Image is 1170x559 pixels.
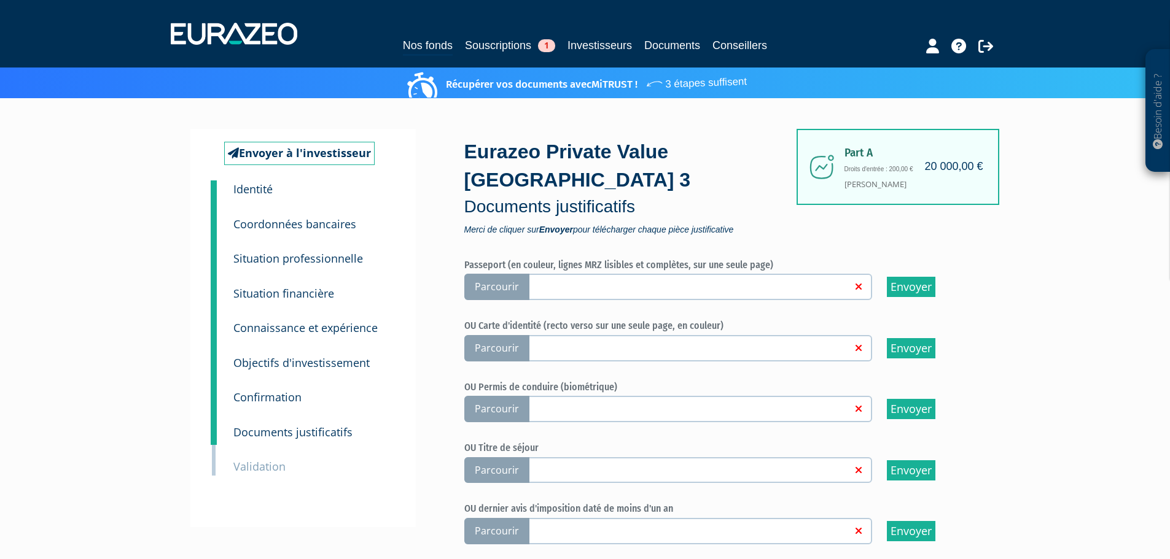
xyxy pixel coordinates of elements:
[464,382,974,393] h6: OU Permis de conduire (biométrique)
[410,71,747,92] p: Récupérer vos documents avec
[464,260,974,271] h6: Passeport (en couleur, lignes MRZ lisibles et complètes, sur une seule page)
[233,355,370,370] small: Objectifs d'investissement
[887,338,935,358] input: Envoyer
[887,521,935,541] input: Envoyer
[464,503,974,514] h6: OU dernier avis d'imposition daté de moins d'un an
[591,78,638,91] a: MiTRUST !
[211,372,217,410] a: 7
[233,286,334,301] small: Situation financière
[1151,56,1165,166] p: Besoin d'aide ?
[233,217,356,231] small: Coordonnées bancaires
[539,225,573,234] strong: Envoyer
[171,23,297,45] img: 1732889491-logotype_eurazeo_blanc_rvb.png
[887,399,935,419] input: Envoyer
[211,180,217,205] a: 1
[403,37,453,56] a: Nos fonds
[211,407,217,445] a: 8
[645,67,747,93] span: 3 étapes suffisent
[233,390,302,404] small: Confirmation
[464,335,529,361] span: Parcourir
[211,233,217,271] a: 3
[644,37,700,54] a: Documents
[464,225,802,234] span: Merci de cliquer sur pour télécharger chaque pièce justificative
[887,460,935,480] input: Envoyer
[464,320,974,331] h6: OU Carte d'identité (recto verso sur une seule page, en couleur)
[464,274,529,300] span: Parcourir
[224,142,375,165] a: Envoyer à l'investisseur
[233,459,286,474] small: Validation
[211,199,217,237] a: 2
[567,37,632,54] a: Investisseurs
[233,320,378,335] small: Connaissance et expérience
[464,396,529,422] span: Parcourir
[538,39,555,52] span: 1
[233,182,273,196] small: Identité
[464,195,802,219] p: Documents justificatifs
[233,251,363,266] small: Situation professionnelle
[211,337,217,376] a: 6
[887,277,935,297] input: Envoyer
[465,37,555,54] a: Souscriptions1
[712,37,767,54] a: Conseillers
[464,518,529,544] span: Parcourir
[464,442,974,453] h6: OU Titre de séjour
[464,138,802,233] div: Eurazeo Private Value [GEOGRAPHIC_DATA] 3
[211,303,217,341] a: 5
[233,425,353,439] small: Documents justificatifs
[464,457,529,484] span: Parcourir
[211,268,217,306] a: 4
